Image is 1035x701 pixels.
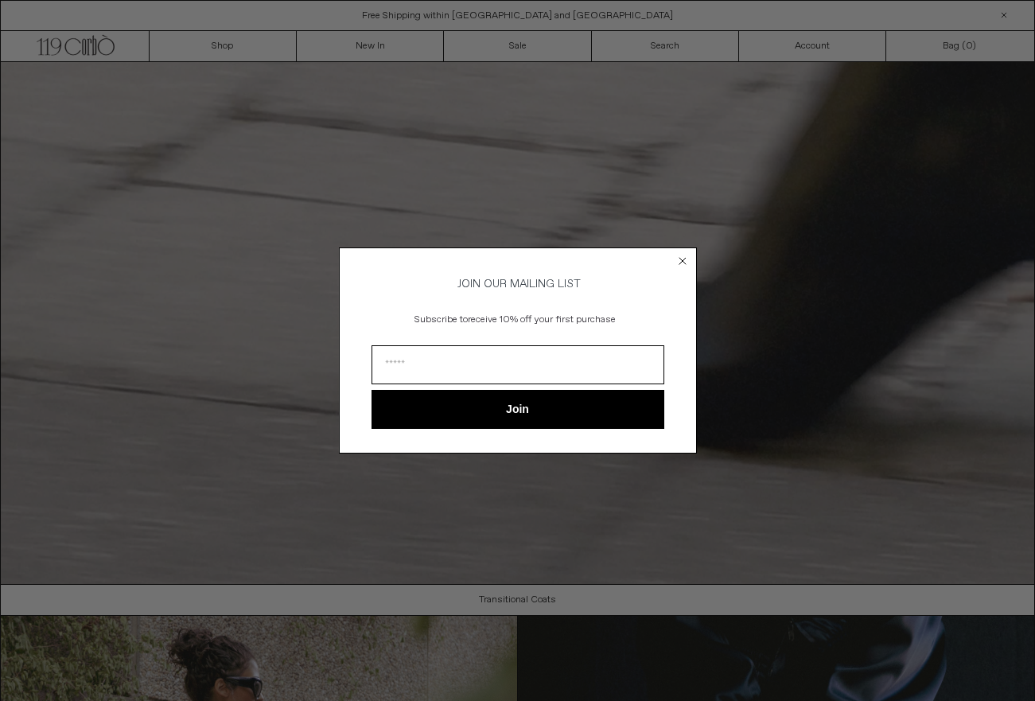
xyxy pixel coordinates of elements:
[675,253,691,269] button: Close dialog
[455,277,581,291] span: JOIN OUR MAILING LIST
[468,314,616,326] span: receive 10% off your first purchase
[372,390,664,429] button: Join
[414,314,468,326] span: Subscribe to
[372,345,664,384] input: Email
